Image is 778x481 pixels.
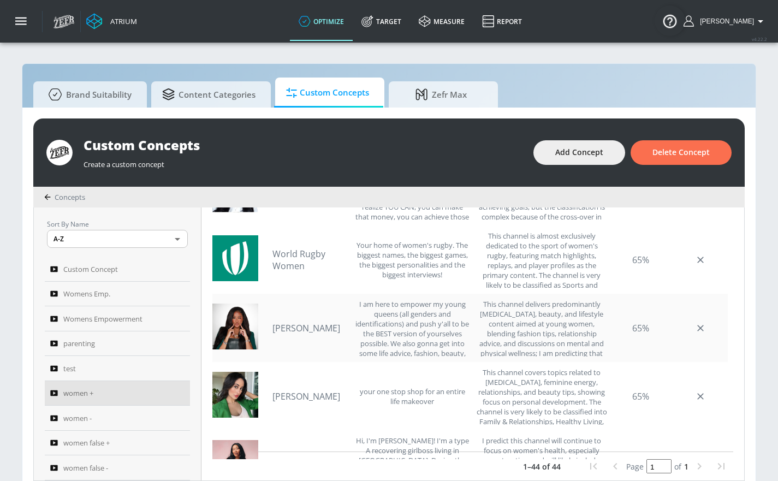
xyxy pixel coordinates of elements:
[106,16,137,26] div: Atrium
[45,406,190,431] a: women -
[162,81,256,108] span: Content Categories
[84,136,522,154] div: Custom Concepts
[353,2,410,41] a: Target
[290,2,353,41] a: optimize
[47,218,188,230] p: Sort By Name
[533,140,625,165] button: Add Concept
[752,36,767,42] span: v 4.22.2
[400,81,483,108] span: Zefr Max
[272,248,349,272] a: World Rugby Women
[476,367,608,425] div: This channel covers topics related to self-improvement, feminine energy, relationships, and beaut...
[354,367,470,425] div: your one stop shop for an entire life makeover
[63,263,118,276] span: Custom Concept
[613,231,668,288] div: 65%
[212,304,258,349] img: UCwDpwTivDhNkIhkECrA7aBA
[45,306,190,331] a: Womens Empowerment
[212,372,258,418] img: UCt-D3J0CEsnLM5jr0LU5f-g
[354,299,470,357] div: I am here to empower my young queens (all genders and identifications) and push y'all to be the B...
[63,436,110,449] span: women false +
[272,322,349,334] a: [PERSON_NAME]
[555,146,603,159] span: Add Concept
[45,381,190,406] a: women +
[631,140,732,165] button: Delete Concept
[652,146,710,159] span: Delete Concept
[63,287,110,300] span: Womens Emp.
[45,282,190,307] a: Womens Emp.
[613,367,668,425] div: 65%
[410,2,473,41] a: measure
[473,2,531,41] a: Report
[47,230,188,248] div: A-Z
[212,235,258,281] img: UCrVdmT0b9msRjf98EsL575Q
[613,299,668,357] div: 65%
[684,15,767,28] button: [PERSON_NAME]
[655,5,685,36] button: Open Resource Center
[354,231,470,288] div: Your home of women's rugby. The biggest names, the biggest games, the biggest personalities and t...
[45,331,190,357] a: parenting
[45,356,190,381] a: test
[646,459,672,473] input: page
[286,80,369,106] span: Custom Concepts
[272,390,349,402] a: [PERSON_NAME]
[63,412,92,425] span: women -
[55,192,85,202] span: Concepts
[63,337,95,350] span: parenting
[63,362,76,375] span: test
[63,387,93,400] span: women +
[476,231,608,288] div: This channel is almost exclusively dedicated to the sport of women's rugby, featuring match highl...
[44,192,85,202] div: Concepts
[86,13,137,29] a: Atrium
[684,461,688,472] span: 1
[45,455,190,480] a: women false -
[523,461,561,472] p: 1–44 of 44
[45,431,190,456] a: women false +
[45,257,190,282] a: Custom Concept
[63,461,108,474] span: women false -
[84,154,522,169] div: Create a custom concept
[63,312,142,325] span: Womens Empowerment
[44,81,132,108] span: Brand Suitability
[626,459,688,473] div: Set page and press "Enter"
[476,299,608,357] div: This channel delivers predominantly self-improvement, beauty, and lifestyle content aimed at youn...
[696,17,754,25] span: login as: aracely.alvarenga@zefr.com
